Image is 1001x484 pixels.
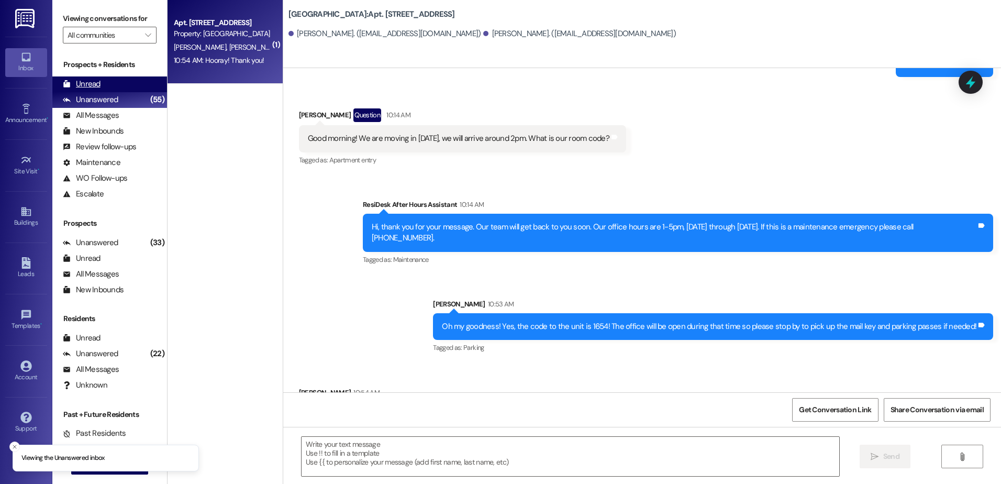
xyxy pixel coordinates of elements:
div: Prospects + Residents [52,59,167,70]
span: Send [883,451,899,462]
div: Question [353,108,381,122]
a: Buildings [5,203,47,231]
img: ResiDesk Logo [15,9,37,28]
div: Past + Future Residents [52,409,167,420]
div: Unread [63,79,101,90]
span: Maintenance [393,255,429,264]
div: Apt. [STREET_ADDRESS] [174,17,271,28]
div: Tagged as: [433,340,993,355]
div: [PERSON_NAME] [433,299,993,313]
div: Unknown [63,380,107,391]
span: • [47,115,48,122]
div: Residents [52,313,167,324]
div: [PERSON_NAME]. ([EMAIL_ADDRESS][DOMAIN_NAME]) [483,28,676,39]
div: Hi, thank you for your message. Our team will get back to you soon. Our office hours are 1-5pm, [... [372,222,976,244]
div: Tagged as: [363,252,993,267]
div: Prospects [52,218,167,229]
button: Share Conversation via email [884,398,991,422]
div: Unread [63,333,101,344]
div: Maintenance [63,157,120,168]
div: Unanswered [63,348,118,359]
div: New Inbounds [63,284,124,295]
div: Tagged as: [299,152,626,168]
button: Close toast [9,442,20,452]
span: Share Conversation via email [891,404,984,415]
div: [PERSON_NAME]. ([EMAIL_ADDRESS][DOMAIN_NAME]) [288,28,481,39]
i:  [145,31,151,39]
div: 10:53 AM [485,299,514,310]
span: [PERSON_NAME] [229,42,281,52]
a: Account [5,357,47,386]
div: Past Residents [63,428,126,439]
span: Apartment entry [329,156,376,164]
div: Good morning! We are moving in [DATE], we will arrive around 2pm. What is our room code? [308,133,609,144]
b: [GEOGRAPHIC_DATA]: Apt. [STREET_ADDRESS] [288,9,455,20]
p: Viewing the Unanswered inbox [21,454,105,463]
span: • [38,166,39,173]
a: Support [5,409,47,437]
div: 10:54 AM: Hooray! Thank you! [174,56,264,65]
div: Unanswered [63,237,118,248]
div: Unanswered [63,94,118,105]
div: (33) [148,235,167,251]
div: Unread [63,253,101,264]
div: (22) [148,346,167,362]
label: Viewing conversations for [63,10,157,27]
div: [PERSON_NAME] [299,108,626,125]
div: 10:14 AM [457,199,484,210]
div: Review follow-ups [63,141,136,152]
div: WO Follow-ups [63,173,127,184]
a: Inbox [5,48,47,76]
a: Site Visit • [5,151,47,180]
div: [PERSON_NAME] [299,387,387,402]
a: Leads [5,254,47,282]
div: (55) [148,92,167,108]
div: 10:54 AM [351,387,380,398]
div: All Messages [63,269,119,280]
span: Get Conversation Link [799,404,871,415]
div: Oh my goodness! Yes, the code to the unit is 1654! The office will be open during that time so pl... [442,321,976,332]
div: Property: [GEOGRAPHIC_DATA] [174,28,271,39]
i:  [958,453,966,461]
span: [PERSON_NAME] [174,42,229,52]
div: 10:14 AM [384,109,410,120]
i:  [871,453,878,461]
span: • [40,321,42,328]
button: Get Conversation Link [792,398,878,422]
button: Send [860,445,910,468]
input: All communities [68,27,140,43]
span: Parking [463,343,484,352]
a: Templates • [5,306,47,334]
div: Escalate [63,189,104,200]
div: New Inbounds [63,126,124,137]
div: All Messages [63,110,119,121]
div: All Messages [63,364,119,375]
div: ResiDesk After Hours Assistant [363,199,993,214]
